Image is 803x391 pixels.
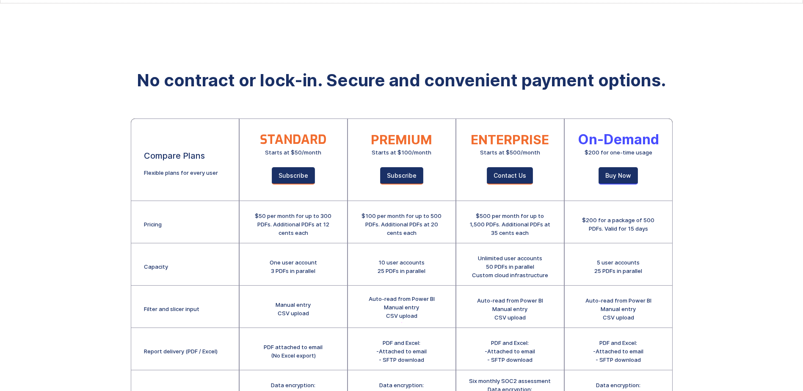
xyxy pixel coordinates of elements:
div: ENTERPRISE [471,135,549,144]
div: Flexible plans for every user [144,168,218,177]
div: Compare Plans [144,151,205,160]
div: PDF and Excel: -Attached to email - SFTP download [376,339,427,364]
div: $200 for one-time usage [585,148,652,157]
div: Unlimited user accounts 50 PDFs in parallel Custom cloud infrastructure [472,254,548,279]
div: 5 user accounts 25 PDFs in parallel [594,258,642,275]
div: Pricing [144,220,162,229]
div: On-Demand [578,135,659,144]
div: Starts at $100/month [372,148,431,157]
div: $500 per month for up to 1,500 PDFs. Additional PDFs at 35 cents each [469,212,551,237]
div: Starts at $500/month [480,148,540,157]
div: PREMIUM [371,135,432,144]
div: Capacity [144,262,168,271]
div: Manual entry CSV upload [276,300,311,317]
div: Report delivery (PDF / Excel) [144,347,218,355]
div: $50 per month for up to 300 PDFs. Additional PDFs at 12 cents each [252,212,334,237]
a: Subscribe [272,167,315,184]
a: Subscribe [380,167,423,184]
div: PDF and Excel: -Attached to email - SFTP download [593,339,643,364]
div: $100 per month for up to 500 PDFs. Additional PDFs at 20 cents each [361,212,443,237]
div: Starts at $50/month [265,148,321,157]
a: Buy Now [599,167,638,184]
div: 10 user accounts 25 PDFs in parallel [378,258,425,275]
div: STANDARD [260,135,326,144]
a: Contact Us [487,167,533,184]
div: PDF attached to email (No Excel export) [264,343,323,360]
div: PDF and Excel: -Attached to email - SFTP download [485,339,535,364]
div: One user account 3 PDFs in parallel [270,258,317,275]
strong: No contract or lock-in. Secure and convenient payment options. [137,70,666,91]
div: Auto-read from Power BI Manual entry CSV upload [477,296,543,322]
div: $200 for a package of 500 PDFs. Valid for 15 days [577,216,660,233]
div: Auto-read from Power BI Manual entry CSV upload [585,296,651,322]
div: Auto-read from Power BI Manual entry CSV upload [369,295,435,320]
div: Filter and slicer input [144,305,199,313]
